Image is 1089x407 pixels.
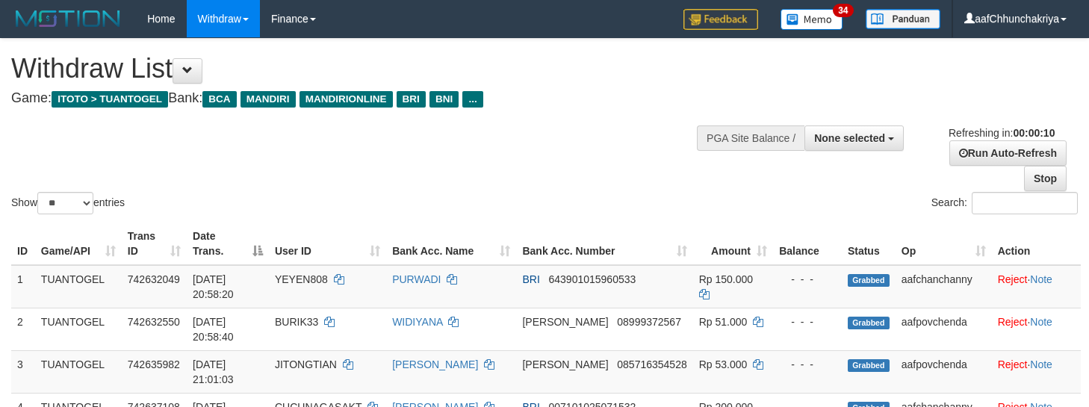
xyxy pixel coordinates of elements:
[848,317,890,329] span: Grabbed
[429,91,459,108] span: BNI
[896,350,992,393] td: aafpovchenda
[949,140,1067,166] a: Run Auto-Refresh
[896,265,992,308] td: aafchanchanny
[193,358,234,385] span: [DATE] 21:01:03
[11,192,125,214] label: Show entries
[269,223,386,265] th: User ID: activate to sort column ascending
[617,358,686,370] span: Copy 085716354528 to clipboard
[52,91,168,108] span: ITOTO > TUANTOGEL
[548,273,636,285] span: Copy 643901015960533 to clipboard
[241,91,296,108] span: MANDIRI
[202,91,236,108] span: BCA
[833,4,853,17] span: 34
[35,350,122,393] td: TUANTOGEL
[122,223,187,265] th: Trans ID: activate to sort column ascending
[931,192,1078,214] label: Search:
[11,223,35,265] th: ID
[896,223,992,265] th: Op: activate to sort column ascending
[693,223,773,265] th: Amount: activate to sort column ascending
[972,192,1078,214] input: Search:
[11,91,711,106] h4: Game: Bank:
[998,358,1028,370] a: Reject
[998,316,1028,328] a: Reject
[1030,273,1052,285] a: Note
[1030,358,1052,370] a: Note
[992,265,1081,308] td: ·
[128,316,180,328] span: 742632550
[11,265,35,308] td: 1
[781,9,843,30] img: Button%20Memo.svg
[1013,127,1055,139] strong: 00:00:10
[35,223,122,265] th: Game/API: activate to sort column ascending
[779,357,836,372] div: - - -
[128,273,180,285] span: 742632049
[848,274,890,287] span: Grabbed
[866,9,940,29] img: panduan.png
[848,359,890,372] span: Grabbed
[275,273,328,285] span: YEYEN808
[37,192,93,214] select: Showentries
[193,273,234,300] span: [DATE] 20:58:20
[397,91,426,108] span: BRI
[842,223,896,265] th: Status
[896,308,992,350] td: aafpovchenda
[128,358,180,370] span: 742635982
[522,316,608,328] span: [PERSON_NAME]
[522,358,608,370] span: [PERSON_NAME]
[462,91,483,108] span: ...
[11,308,35,350] td: 2
[773,223,842,265] th: Balance
[1030,316,1052,328] a: Note
[683,9,758,30] img: Feedback.jpg
[699,316,748,328] span: Rp 51.000
[992,308,1081,350] td: ·
[386,223,516,265] th: Bank Acc. Name: activate to sort column ascending
[697,125,804,151] div: PGA Site Balance /
[11,350,35,393] td: 3
[392,273,441,285] a: PURWADI
[392,316,442,328] a: WIDIYANA
[779,314,836,329] div: - - -
[300,91,393,108] span: MANDIRIONLINE
[699,358,748,370] span: Rp 53.000
[699,273,753,285] span: Rp 150.000
[35,308,122,350] td: TUANTOGEL
[516,223,692,265] th: Bank Acc. Number: activate to sort column ascending
[814,132,885,144] span: None selected
[11,54,711,84] h1: Withdraw List
[275,358,337,370] span: JITONGTIAN
[992,223,1081,265] th: Action
[392,358,478,370] a: [PERSON_NAME]
[193,316,234,343] span: [DATE] 20:58:40
[804,125,904,151] button: None selected
[617,316,681,328] span: Copy 08999372567 to clipboard
[11,7,125,30] img: MOTION_logo.png
[992,350,1081,393] td: ·
[35,265,122,308] td: TUANTOGEL
[187,223,269,265] th: Date Trans.: activate to sort column descending
[998,273,1028,285] a: Reject
[1024,166,1067,191] a: Stop
[779,272,836,287] div: - - -
[275,316,318,328] span: BURIK33
[949,127,1055,139] span: Refreshing in:
[522,273,539,285] span: BRI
